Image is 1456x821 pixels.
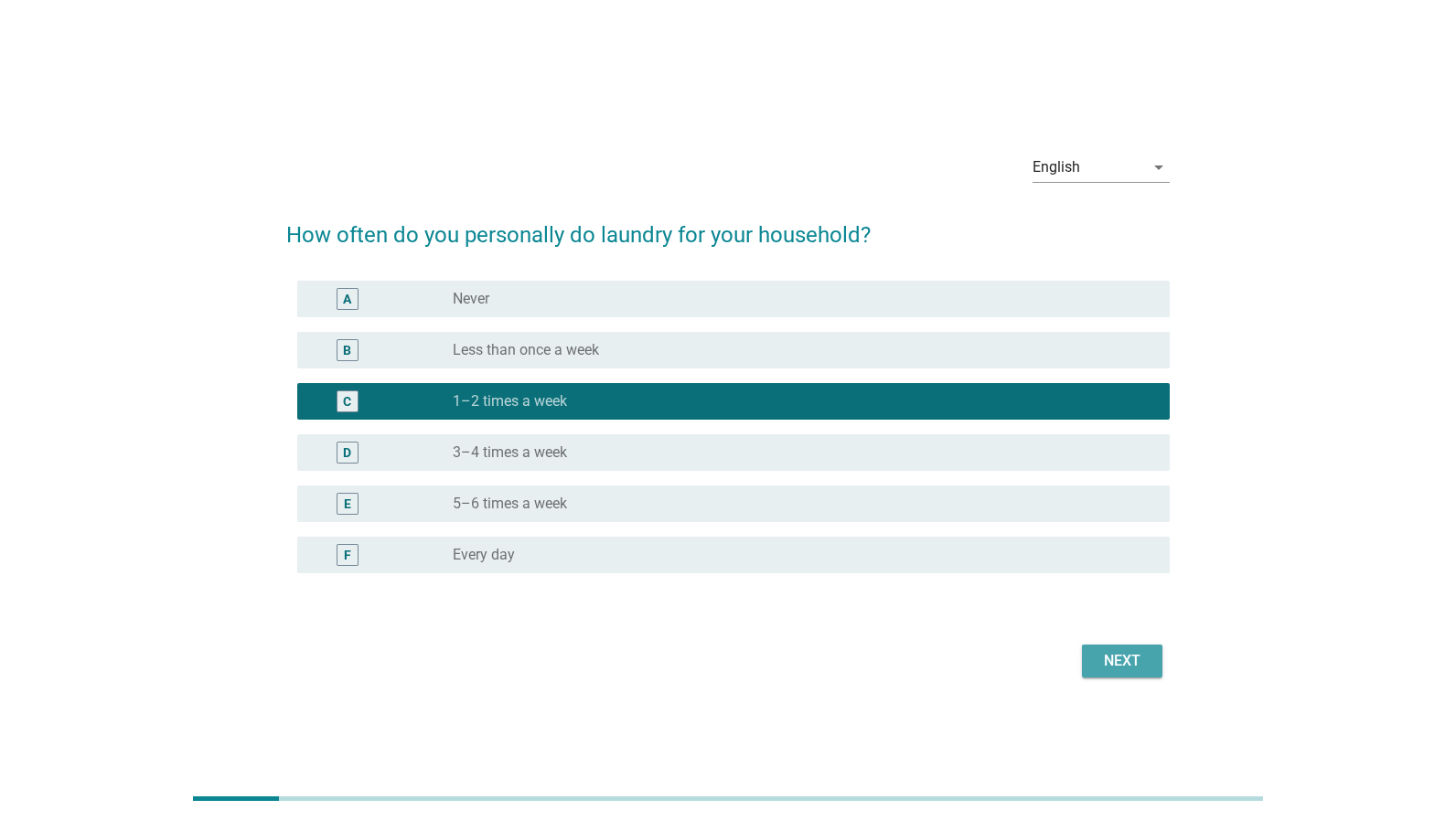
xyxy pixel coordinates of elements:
label: Every day [453,546,515,564]
div: A [343,290,351,309]
label: 3–4 times a week [453,443,567,462]
label: Less than once a week [453,341,599,359]
label: 1–2 times a week [453,392,567,410]
button: Next [1082,645,1162,677]
label: Never [453,290,489,308]
label: 5–6 times a week [453,495,567,513]
div: B [343,341,351,360]
div: D [343,443,351,463]
div: F [344,546,351,565]
div: C [343,392,351,411]
div: E [344,495,351,514]
h2: How often do you personally do laundry for your household? [286,200,1169,251]
div: English [1033,159,1080,176]
i: arrow_drop_down [1148,156,1170,178]
div: Next [1097,650,1148,672]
